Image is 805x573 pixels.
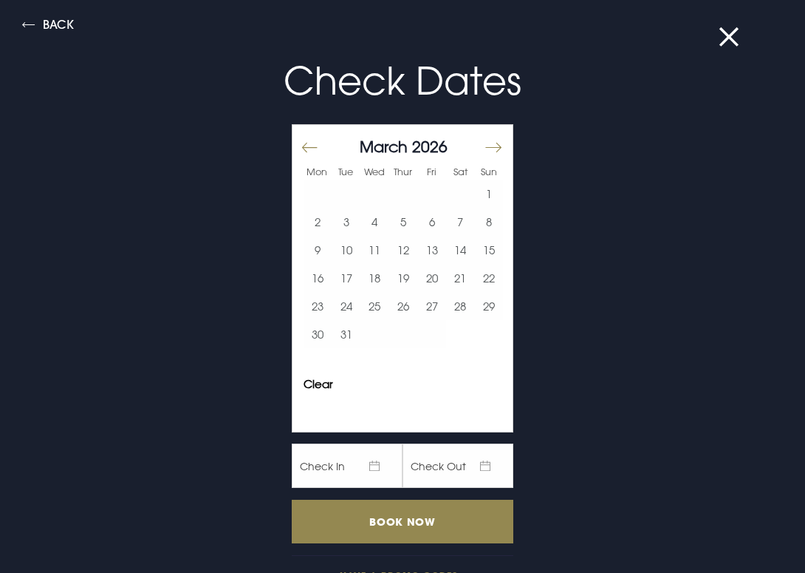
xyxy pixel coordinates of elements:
[417,236,446,264] button: 13
[484,132,501,163] button: Move forward to switch to the next month.
[360,236,389,264] button: 11
[332,208,361,236] td: Choose Tuesday, March 3, 2026 as your start date.
[389,208,418,236] button: 5
[417,236,446,264] td: Choose Friday, March 13, 2026 as your start date.
[417,264,446,292] button: 20
[360,292,389,320] td: Choose Wednesday, March 25, 2026 as your start date.
[446,264,475,292] td: Choose Saturday, March 21, 2026 as your start date.
[474,292,503,320] td: Choose Sunday, March 29, 2026 as your start date.
[332,264,361,292] button: 17
[474,292,503,320] button: 29
[389,236,418,264] button: 12
[474,208,503,236] td: Choose Sunday, March 8, 2026 as your start date.
[474,180,503,208] td: Choose Sunday, March 1, 2026 as your start date.
[292,444,402,488] span: Check In
[417,264,446,292] td: Choose Friday, March 20, 2026 as your start date.
[304,320,332,348] button: 30
[474,236,503,264] button: 15
[402,444,513,488] span: Check Out
[304,236,332,264] td: Choose Monday, March 9, 2026 as your start date.
[332,264,361,292] td: Choose Tuesday, March 17, 2026 as your start date.
[417,292,446,320] td: Choose Friday, March 27, 2026 as your start date.
[446,208,475,236] button: 7
[332,236,361,264] button: 10
[332,320,361,348] td: Choose Tuesday, March 31, 2026 as your start date.
[360,264,389,292] td: Choose Wednesday, March 18, 2026 as your start date.
[417,208,446,236] button: 6
[389,264,418,292] td: Choose Thursday, March 19, 2026 as your start date.
[474,264,503,292] button: 22
[446,236,475,264] button: 14
[304,292,332,320] button: 23
[446,292,475,320] button: 28
[360,208,389,236] td: Choose Wednesday, March 4, 2026 as your start date.
[360,292,389,320] button: 25
[360,264,389,292] button: 18
[304,379,333,390] button: Clear
[446,292,475,320] td: Choose Saturday, March 28, 2026 as your start date.
[412,137,448,156] span: 2026
[51,52,754,109] p: Check Dates
[332,292,361,320] button: 24
[304,320,332,348] td: Choose Monday, March 30, 2026 as your start date.
[474,236,503,264] td: Choose Sunday, March 15, 2026 as your start date.
[417,292,446,320] button: 27
[304,292,332,320] td: Choose Monday, March 23, 2026 as your start date.
[304,264,332,292] td: Choose Monday, March 16, 2026 as your start date.
[360,236,389,264] td: Choose Wednesday, March 11, 2026 as your start date.
[332,208,361,236] button: 3
[304,208,332,236] button: 2
[301,132,319,163] button: Move backward to switch to the previous month.
[389,264,418,292] button: 19
[22,18,74,35] button: Back
[389,236,418,264] td: Choose Thursday, March 12, 2026 as your start date.
[474,264,503,292] td: Choose Sunday, March 22, 2026 as your start date.
[332,236,361,264] td: Choose Tuesday, March 10, 2026 as your start date.
[332,292,361,320] td: Choose Tuesday, March 24, 2026 as your start date.
[474,180,503,208] button: 1
[474,208,503,236] button: 8
[389,292,418,320] button: 26
[446,208,475,236] td: Choose Saturday, March 7, 2026 as your start date.
[417,208,446,236] td: Choose Friday, March 6, 2026 as your start date.
[304,264,332,292] button: 16
[360,208,389,236] button: 4
[292,500,513,543] input: Book Now
[360,137,408,156] span: March
[446,236,475,264] td: Choose Saturday, March 14, 2026 as your start date.
[389,292,418,320] td: Choose Thursday, March 26, 2026 as your start date.
[389,208,418,236] td: Choose Thursday, March 5, 2026 as your start date.
[332,320,361,348] button: 31
[446,264,475,292] button: 21
[304,236,332,264] button: 9
[304,208,332,236] td: Choose Monday, March 2, 2026 as your start date.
